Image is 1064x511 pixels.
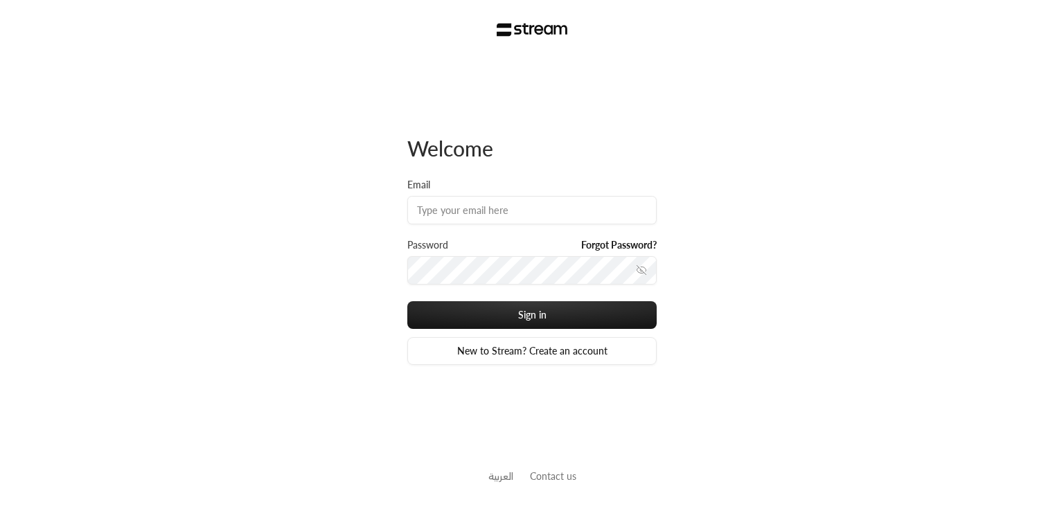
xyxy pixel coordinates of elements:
a: New to Stream? Create an account [407,337,657,365]
a: Forgot Password? [581,238,657,252]
button: Contact us [530,469,576,483]
a: Contact us [530,470,576,482]
label: Password [407,238,448,252]
button: toggle password visibility [630,259,653,281]
label: Email [407,178,430,192]
a: العربية [488,463,513,489]
span: Welcome [407,136,493,161]
input: Type your email here [407,196,657,224]
img: Stream Logo [497,23,568,37]
button: Sign in [407,301,657,329]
